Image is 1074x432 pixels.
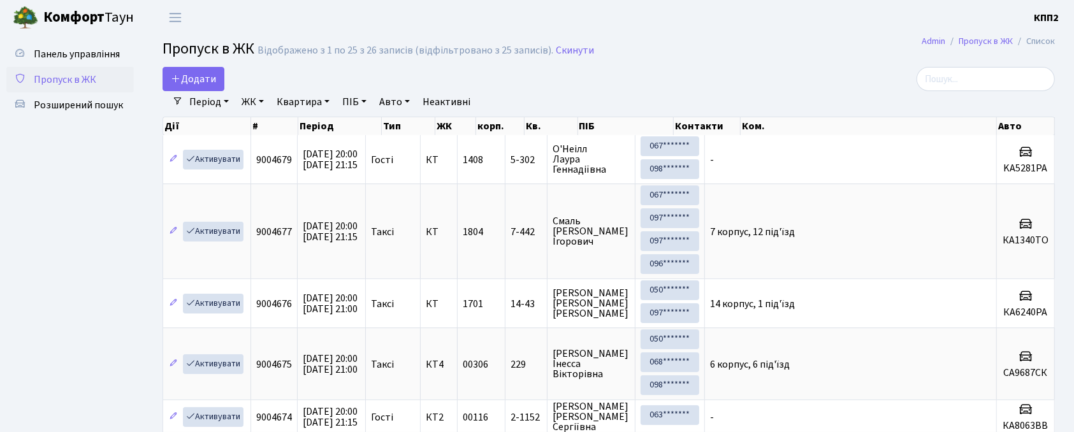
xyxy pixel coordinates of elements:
[303,147,358,172] span: [DATE] 20:00 [DATE] 21:15
[476,117,524,135] th: корп.
[426,155,452,165] span: КТ
[34,98,123,112] span: Розширений пошук
[163,67,224,91] a: Додати
[34,73,96,87] span: Пропуск в ЖК
[183,407,243,427] a: Активувати
[163,38,254,60] span: Пропуск в ЖК
[578,117,674,135] th: ПІБ
[556,45,594,57] a: Скинути
[553,401,630,432] span: [PERSON_NAME] [PERSON_NAME] Сергіївна
[303,352,358,377] span: [DATE] 20:00 [DATE] 21:00
[1002,420,1049,432] h5: КА8063ВВ
[184,91,234,113] a: Період
[463,225,483,239] span: 1804
[710,225,795,239] span: 7 корпус, 12 під'їзд
[303,291,358,316] span: [DATE] 20:00 [DATE] 21:00
[917,67,1055,91] input: Пошук...
[6,67,134,92] a: Пропуск в ЖК
[463,153,483,167] span: 1408
[183,294,243,313] a: Активувати
[511,227,542,237] span: 7-442
[463,357,488,371] span: 00306
[741,117,997,135] th: Ком.
[710,410,714,424] span: -
[256,153,292,167] span: 9004679
[163,117,251,135] th: Дії
[382,117,435,135] th: Тип
[710,153,714,167] span: -
[1013,34,1055,48] li: Список
[1002,306,1049,319] h5: КА6240РА
[256,357,292,371] span: 9004675
[371,359,394,370] span: Таксі
[43,7,105,27] b: Комфорт
[183,354,243,374] a: Активувати
[511,155,542,165] span: 5-302
[371,227,394,237] span: Таксі
[171,72,216,86] span: Додати
[258,45,553,57] div: Відображено з 1 по 25 з 26 записів (відфільтровано з 25 записів).
[922,34,945,48] a: Admin
[710,357,790,371] span: 6 корпус, 6 під'їзд
[553,144,630,175] span: О'Неілл Лаура Геннадіївна
[1034,11,1059,25] b: КПП2
[511,412,542,422] span: 2-1152
[1002,367,1049,379] h5: СА9687СК
[1002,234,1049,247] h5: КА1340ТО
[435,117,476,135] th: ЖК
[298,117,381,135] th: Період
[13,5,38,31] img: logo.png
[371,155,393,165] span: Гості
[1002,162,1049,175] h5: KA5281PA
[34,47,120,61] span: Панель управління
[303,405,358,429] span: [DATE] 20:00 [DATE] 21:15
[463,410,488,424] span: 00116
[251,117,298,135] th: #
[303,219,358,244] span: [DATE] 20:00 [DATE] 21:15
[236,91,269,113] a: ЖК
[1034,10,1059,25] a: КПП2
[371,412,393,422] span: Гості
[710,297,795,311] span: 14 корпус, 1 під'їзд
[371,299,394,309] span: Таксі
[256,225,292,239] span: 9004677
[426,412,452,422] span: КТ2
[463,297,483,311] span: 1701
[426,299,452,309] span: КТ
[272,91,335,113] a: Квартира
[374,91,415,113] a: Авто
[183,222,243,241] a: Активувати
[337,91,372,113] a: ПІБ
[553,349,630,379] span: [PERSON_NAME] Інесса Вікторівна
[159,7,191,28] button: Переключити навігацію
[553,288,630,319] span: [PERSON_NAME] [PERSON_NAME] [PERSON_NAME]
[6,92,134,118] a: Розширений пошук
[553,216,630,247] span: Смаль [PERSON_NAME] Ігорович
[6,41,134,67] a: Панель управління
[674,117,741,135] th: Контакти
[903,28,1074,55] nav: breadcrumb
[426,227,452,237] span: КТ
[256,410,292,424] span: 9004674
[256,297,292,311] span: 9004676
[426,359,452,370] span: КТ4
[511,359,542,370] span: 229
[959,34,1013,48] a: Пропуск в ЖК
[997,117,1055,135] th: Авто
[525,117,578,135] th: Кв.
[417,91,475,113] a: Неактивні
[183,150,243,169] a: Активувати
[43,7,134,29] span: Таун
[511,299,542,309] span: 14-43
